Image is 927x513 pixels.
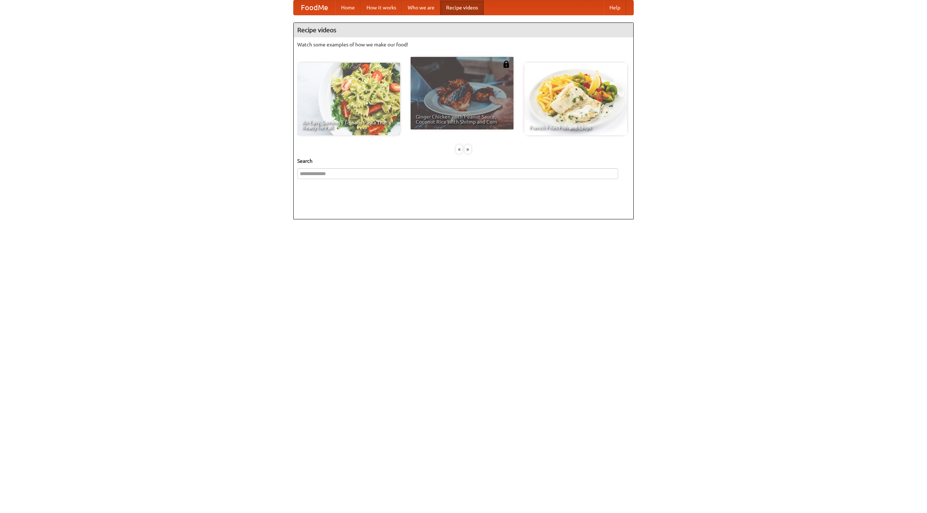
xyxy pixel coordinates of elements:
[297,63,400,135] a: An Easy, Summery Tomato Pasta That's Ready for Fall
[604,0,626,15] a: Help
[456,145,462,154] div: «
[503,61,510,68] img: 483408.png
[524,63,627,135] a: French Fries Fish and Chips
[402,0,440,15] a: Who we are
[302,120,395,130] span: An Easy, Summery Tomato Pasta That's Ready for Fall
[465,145,471,154] div: »
[529,125,622,130] span: French Fries Fish and Chips
[294,23,633,37] h4: Recipe videos
[297,157,630,165] h5: Search
[361,0,402,15] a: How it works
[335,0,361,15] a: Home
[297,41,630,48] p: Watch some examples of how we make our food!
[440,0,484,15] a: Recipe videos
[294,0,335,15] a: FoodMe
